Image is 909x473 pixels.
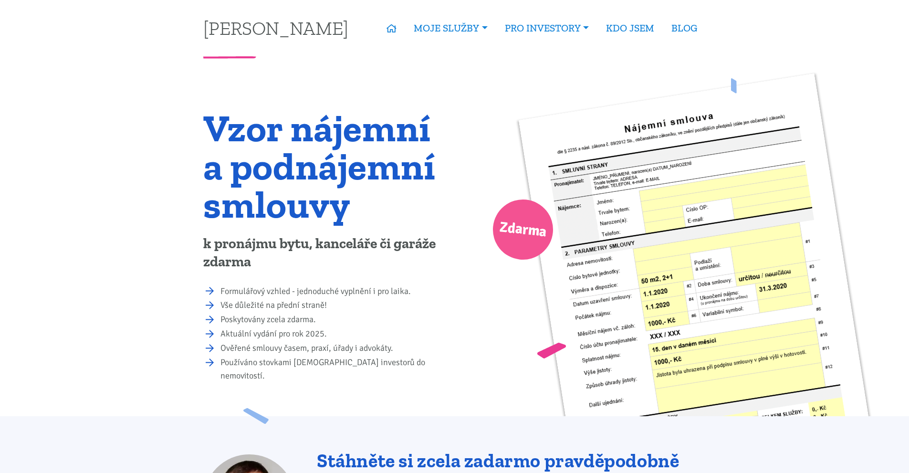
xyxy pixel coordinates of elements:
li: Používáno stovkami [DEMOGRAPHIC_DATA] investorů do nemovitostí. [220,356,448,383]
li: Poskytovány zcela zdarma. [220,313,448,326]
a: MOJE SLUŽBY [405,17,496,39]
a: KDO JSEM [597,17,663,39]
a: [PERSON_NAME] [203,19,348,37]
li: Vše důležité na přední straně! [220,299,448,312]
span: Zdarma [498,215,548,245]
p: k pronájmu bytu, kanceláře či garáže zdarma [203,235,448,271]
a: PRO INVESTORY [496,17,597,39]
li: Ověřené smlouvy časem, praxí, úřady i advokáty. [220,342,448,355]
li: Aktuální vydání pro rok 2025. [220,327,448,341]
a: BLOG [663,17,706,39]
h1: Vzor nájemní a podnájemní smlouvy [203,109,448,223]
li: Formulářový vzhled - jednoduché vyplnění i pro laika. [220,285,448,298]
